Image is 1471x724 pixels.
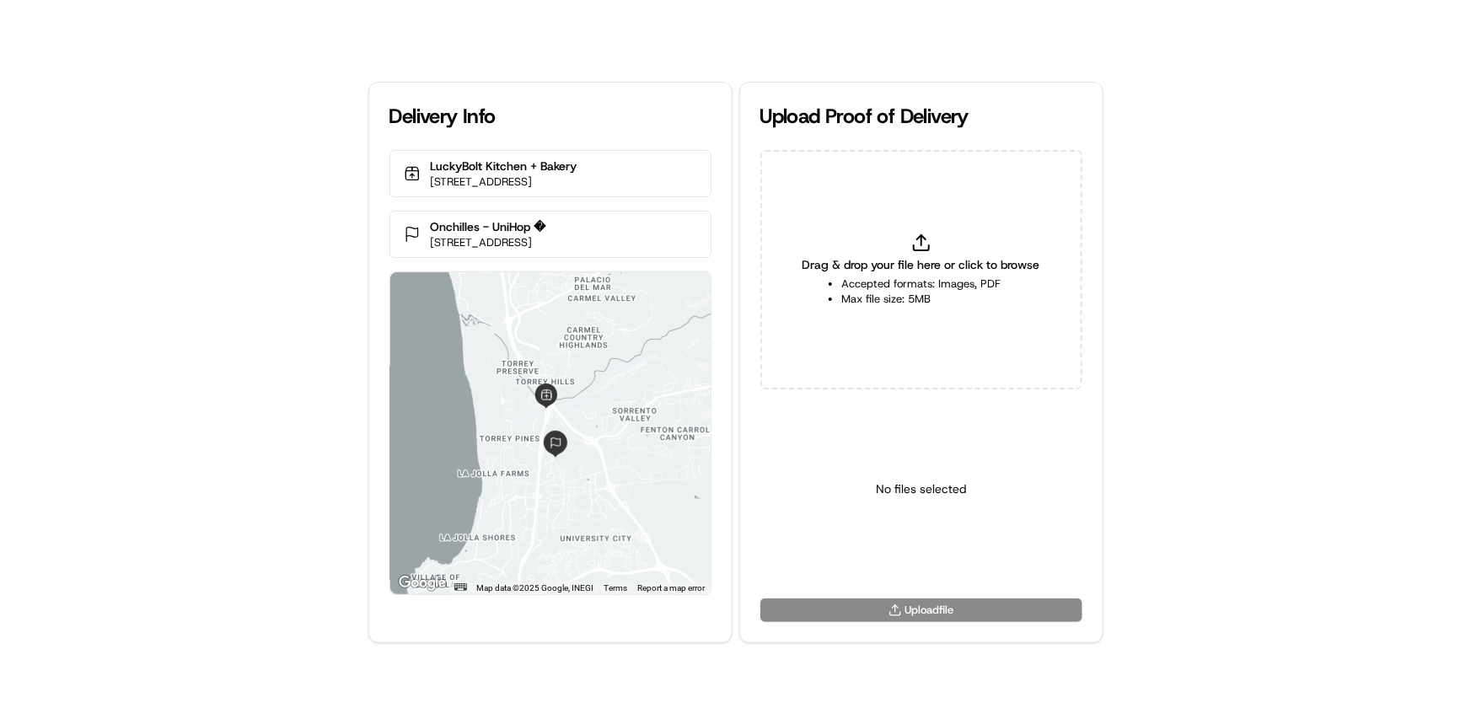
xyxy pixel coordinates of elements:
img: Google [395,572,450,594]
p: [STREET_ADDRESS] [431,174,577,190]
a: Report a map error [638,583,706,593]
div: Upload Proof of Delivery [760,103,1082,130]
p: [STREET_ADDRESS] [431,235,546,250]
div: Delivery Info [389,103,711,130]
p: No files selected [876,480,966,497]
a: Terms (opens in new tab) [604,583,628,593]
button: Keyboard shortcuts [454,583,466,591]
span: Drag & drop your file here or click to browse [803,256,1040,273]
span: Map data ©2025 Google, INEGI [477,583,594,593]
p: LuckyBolt Kitchen + Bakery [431,158,577,174]
a: Open this area in Google Maps (opens a new window) [395,572,450,594]
li: Accepted formats: Images, PDF [841,276,1001,292]
p: Onchilles - UniHop � [431,218,546,235]
li: Max file size: 5MB [841,292,1001,307]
